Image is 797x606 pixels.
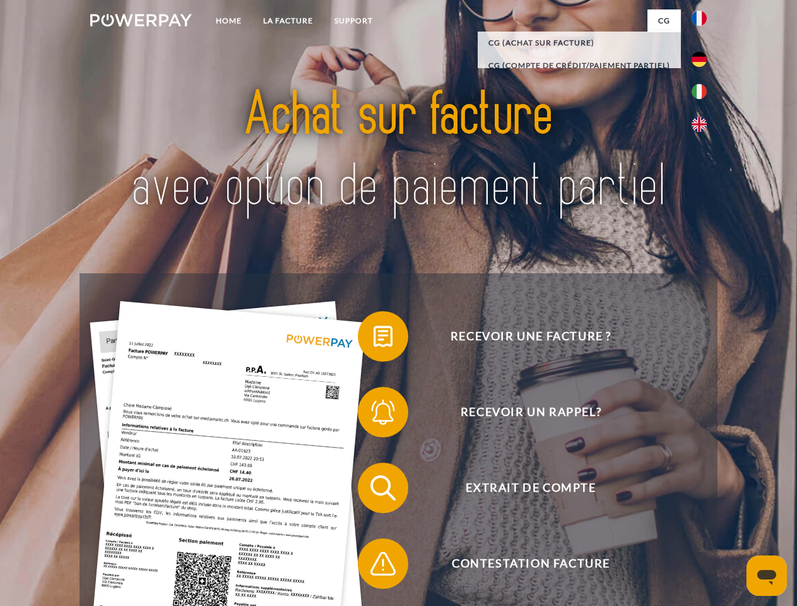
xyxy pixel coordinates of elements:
[358,463,686,513] button: Extrait de compte
[478,32,681,54] a: CG (achat sur facture)
[376,387,685,437] span: Recevoir un rappel?
[692,52,707,67] img: de
[367,396,399,428] img: qb_bell.svg
[478,54,681,77] a: CG (Compte de crédit/paiement partiel)
[692,117,707,132] img: en
[692,84,707,99] img: it
[358,311,686,362] button: Recevoir une facture ?
[367,321,399,352] img: qb_bill.svg
[252,9,324,32] a: LA FACTURE
[747,555,787,596] iframe: Bouton de lancement de la fenêtre de messagerie
[376,311,685,362] span: Recevoir une facture ?
[324,9,384,32] a: Support
[692,11,707,26] img: fr
[90,14,192,27] img: logo-powerpay-white.svg
[376,463,685,513] span: Extrait de compte
[367,548,399,579] img: qb_warning.svg
[647,9,681,32] a: CG
[205,9,252,32] a: Home
[121,61,676,242] img: title-powerpay_fr.svg
[358,538,686,589] button: Contestation Facture
[358,387,686,437] button: Recevoir un rappel?
[376,538,685,589] span: Contestation Facture
[367,472,399,504] img: qb_search.svg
